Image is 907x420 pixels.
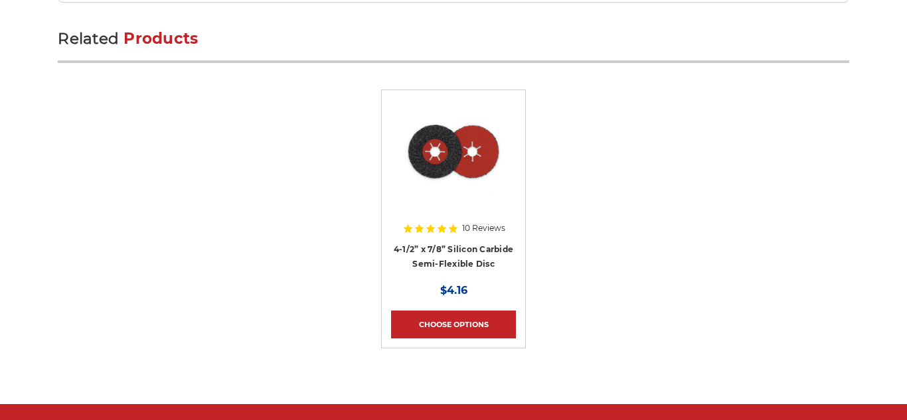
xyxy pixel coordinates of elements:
span: Related [58,29,119,48]
span: Products [124,29,198,48]
img: 4.5" x 7/8" Silicon Carbide Semi Flex Disc [400,100,507,206]
a: Choose Options [391,311,516,338]
span: 10 Reviews [462,224,505,232]
span: $4.16 [440,284,467,297]
a: 4.5" x 7/8" Silicon Carbide Semi Flex Disc [391,100,516,224]
a: 4-1/2” x 7/8” Silicon Carbide Semi-Flexible Disc [394,244,513,269]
